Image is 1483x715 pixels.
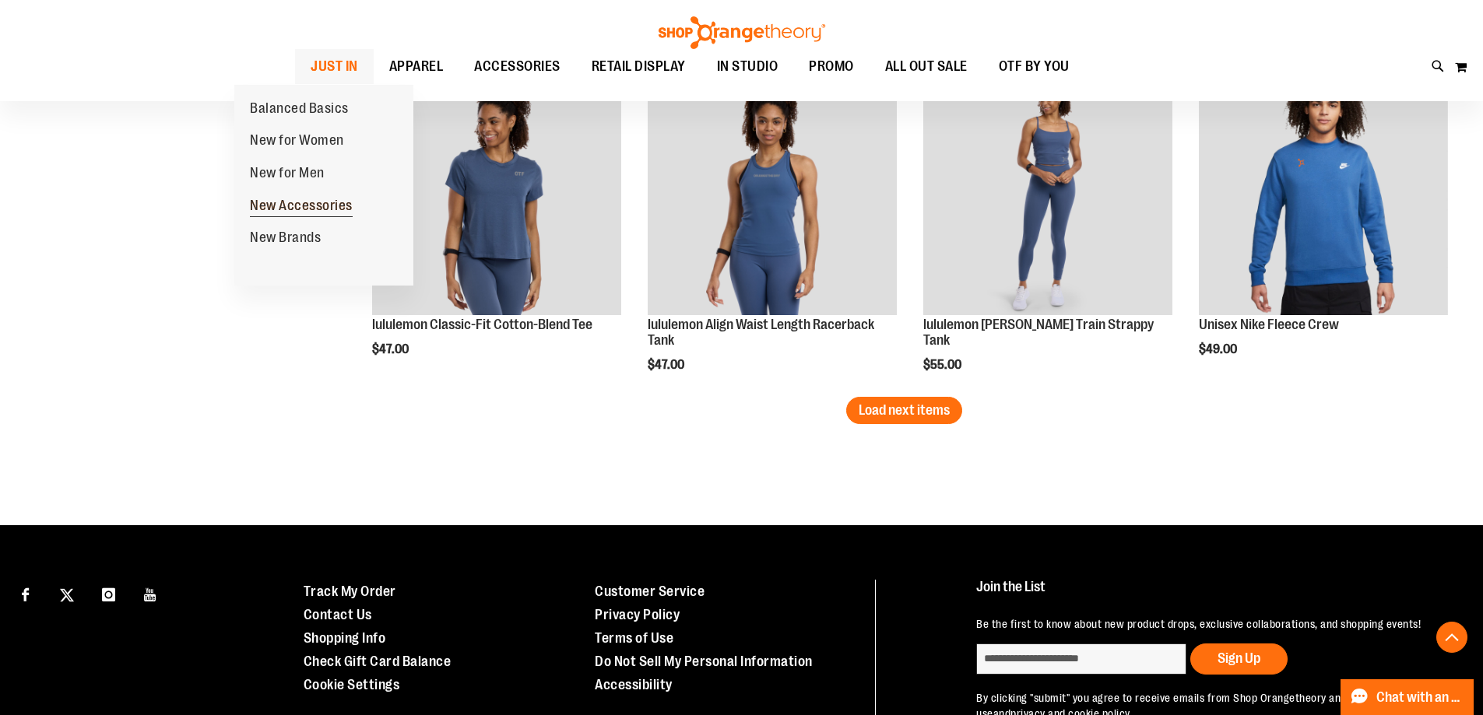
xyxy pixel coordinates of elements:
[474,49,561,84] span: ACCESSORIES
[304,654,452,669] a: Check Gift Card Balance
[915,59,1180,412] div: product
[250,100,349,120] span: Balanced Basics
[923,358,964,372] span: $55.00
[656,16,828,49] img: Shop Orangetheory
[595,677,673,692] a: Accessibility
[304,630,386,646] a: Shopping Info
[250,132,344,152] span: New for Women
[372,317,592,332] a: lululemon Classic-Fit Cotton-Blend Tee
[12,580,39,607] a: Visit our Facebook page
[1436,622,1467,653] button: Back To Top
[595,654,813,669] a: Do Not Sell My Personal Information
[859,402,950,418] span: Load next items
[885,49,968,84] span: ALL OUT SALE
[364,59,629,397] div: product
[250,230,321,249] span: New Brands
[846,397,962,424] button: Load next items
[372,67,621,316] img: lululemon Classic-Fit Cotton-Blend Tee
[923,67,1172,316] img: lululemon Wunder Train Strappy Tank
[1341,679,1474,715] button: Chat with an Expert
[304,584,396,599] a: Track My Order
[648,358,687,372] span: $47.00
[250,198,353,217] span: New Accessories
[595,584,705,599] a: Customer Service
[372,342,411,356] span: $47.00
[809,49,854,84] span: PROMO
[976,616,1447,632] p: Be the first to know about new product drops, exclusive collaborations, and shopping events!
[1199,342,1239,356] span: $49.00
[1191,59,1456,397] div: product
[648,67,897,316] img: lululemon Align Waist Length Racerback Tank
[592,49,686,84] span: RETAIL DISPLAY
[595,607,680,622] a: Privacy Policy
[1376,690,1464,705] span: Chat with an Expert
[372,67,621,318] a: lululemon Classic-Fit Cotton-Blend TeeNEW
[95,580,122,607] a: Visit our Instagram page
[1199,317,1339,332] a: Unisex Nike Fleece Crew
[1199,67,1448,318] a: Unisex Nike Fleece CrewNEW
[1190,643,1288,675] button: Sign Up
[389,49,444,84] span: APPAREL
[311,49,358,84] span: JUST IN
[648,317,874,348] a: lululemon Align Waist Length Racerback Tank
[648,67,897,318] a: lululemon Align Waist Length Racerback TankNEW
[250,165,325,184] span: New for Men
[1218,650,1260,666] span: Sign Up
[976,580,1447,608] h4: Join the List
[595,630,673,646] a: Terms of Use
[304,607,372,622] a: Contact Us
[54,580,81,607] a: Visit our X page
[1199,67,1448,316] img: Unisex Nike Fleece Crew
[999,49,1070,84] span: OTF BY YOU
[304,677,400,692] a: Cookie Settings
[976,643,1186,675] input: enter email
[137,580,164,607] a: Visit our Youtube page
[923,317,1154,348] a: lululemon [PERSON_NAME] Train Strappy Tank
[923,67,1172,318] a: lululemon Wunder Train Strappy TankNEW
[640,59,905,412] div: product
[60,588,74,602] img: Twitter
[717,49,778,84] span: IN STUDIO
